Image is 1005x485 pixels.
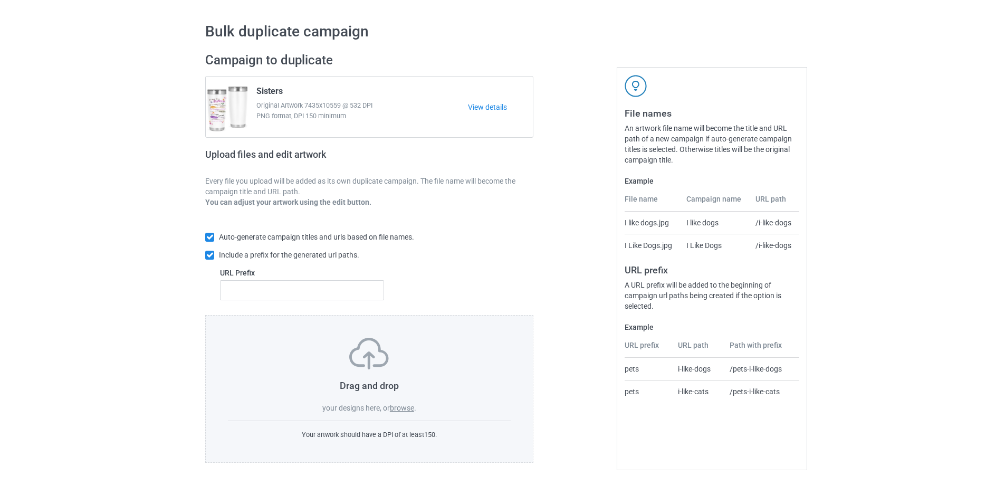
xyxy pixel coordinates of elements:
span: PNG format, DPI 150 minimum [256,111,468,121]
h3: File names [625,107,799,119]
div: An artwork file name will become the title and URL path of a new campaign if auto-generate campai... [625,123,799,165]
img: svg+xml;base64,PD94bWwgdmVyc2lvbj0iMS4wIiBlbmNvZGluZz0iVVRGLTgiPz4KPHN2ZyB3aWR0aD0iNzVweCIgaGVpZ2... [349,338,389,369]
th: URL path [750,194,799,212]
td: I Like Dogs [681,234,750,256]
td: I like dogs [681,212,750,234]
a: View details [468,102,533,112]
td: /i-like-dogs [750,212,799,234]
span: Original Artwork 7435x10559 @ 532 DPI [256,100,468,111]
th: File name [625,194,680,212]
h3: Drag and drop [228,379,511,392]
label: browse [390,404,414,412]
td: i-like-dogs [672,358,724,380]
span: . [414,404,416,412]
td: pets [625,358,672,380]
span: Auto-generate campaign titles and urls based on file names. [219,233,414,241]
td: /i-like-dogs [750,234,799,256]
b: You can adjust your artwork using the edit button. [205,198,371,206]
td: I Like Dogs.jpg [625,234,680,256]
span: your designs here, or [322,404,390,412]
th: Campaign name [681,194,750,212]
span: Sisters [256,86,283,100]
th: URL path [672,340,724,358]
td: pets [625,380,672,403]
p: Every file you upload will be added as its own duplicate campaign. The file name will become the ... [205,176,533,197]
td: /pets-i-like-cats [724,380,799,403]
h3: URL prefix [625,264,799,276]
img: svg+xml;base64,PD94bWwgdmVyc2lvbj0iMS4wIiBlbmNvZGluZz0iVVRGLTgiPz4KPHN2ZyB3aWR0aD0iNDJweCIgaGVpZ2... [625,75,647,97]
h1: Bulk duplicate campaign [205,22,800,41]
th: Path with prefix [724,340,799,358]
span: Include a prefix for the generated url paths. [219,251,359,259]
div: A URL prefix will be added to the beginning of campaign url paths being created if the option is ... [625,280,799,311]
span: Your artwork should have a DPI of at least 150 . [302,431,437,439]
h2: Upload files and edit artwork [205,149,402,168]
td: /pets-i-like-dogs [724,358,799,380]
td: I like dogs.jpg [625,212,680,234]
label: Example [625,322,799,332]
label: URL Prefix [220,268,384,278]
th: URL prefix [625,340,672,358]
label: Example [625,176,799,186]
td: i-like-cats [672,380,724,403]
h2: Campaign to duplicate [205,52,533,69]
